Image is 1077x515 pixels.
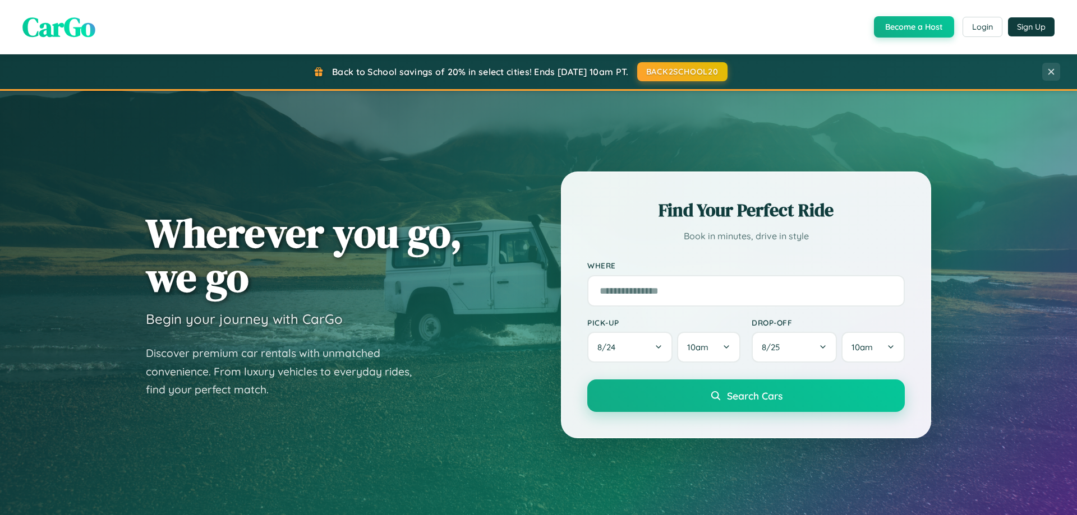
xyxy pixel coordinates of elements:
span: 10am [852,342,873,352]
span: 8 / 25 [762,342,785,352]
p: Discover premium car rentals with unmatched convenience. From luxury vehicles to everyday rides, ... [146,344,426,399]
button: 10am [677,332,740,363]
span: 10am [687,342,708,352]
h3: Begin your journey with CarGo [146,310,343,327]
label: Where [587,261,905,271]
h2: Find Your Perfect Ride [587,198,905,222]
button: Login [963,17,1002,37]
span: 8 / 24 [597,342,621,352]
span: Search Cars [727,389,783,402]
button: BACK2SCHOOL20 [637,62,728,81]
p: Book in minutes, drive in style [587,228,905,244]
label: Drop-off [752,318,905,327]
span: Back to School savings of 20% in select cities! Ends [DATE] 10am PT. [332,66,628,77]
label: Pick-up [587,318,740,327]
button: Search Cars [587,379,905,412]
button: Become a Host [874,16,954,38]
h1: Wherever you go, we go [146,211,462,299]
button: 8/25 [752,332,837,363]
button: 8/24 [587,332,673,363]
button: 10am [841,332,905,363]
span: CarGo [22,8,95,45]
button: Sign Up [1008,17,1055,36]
